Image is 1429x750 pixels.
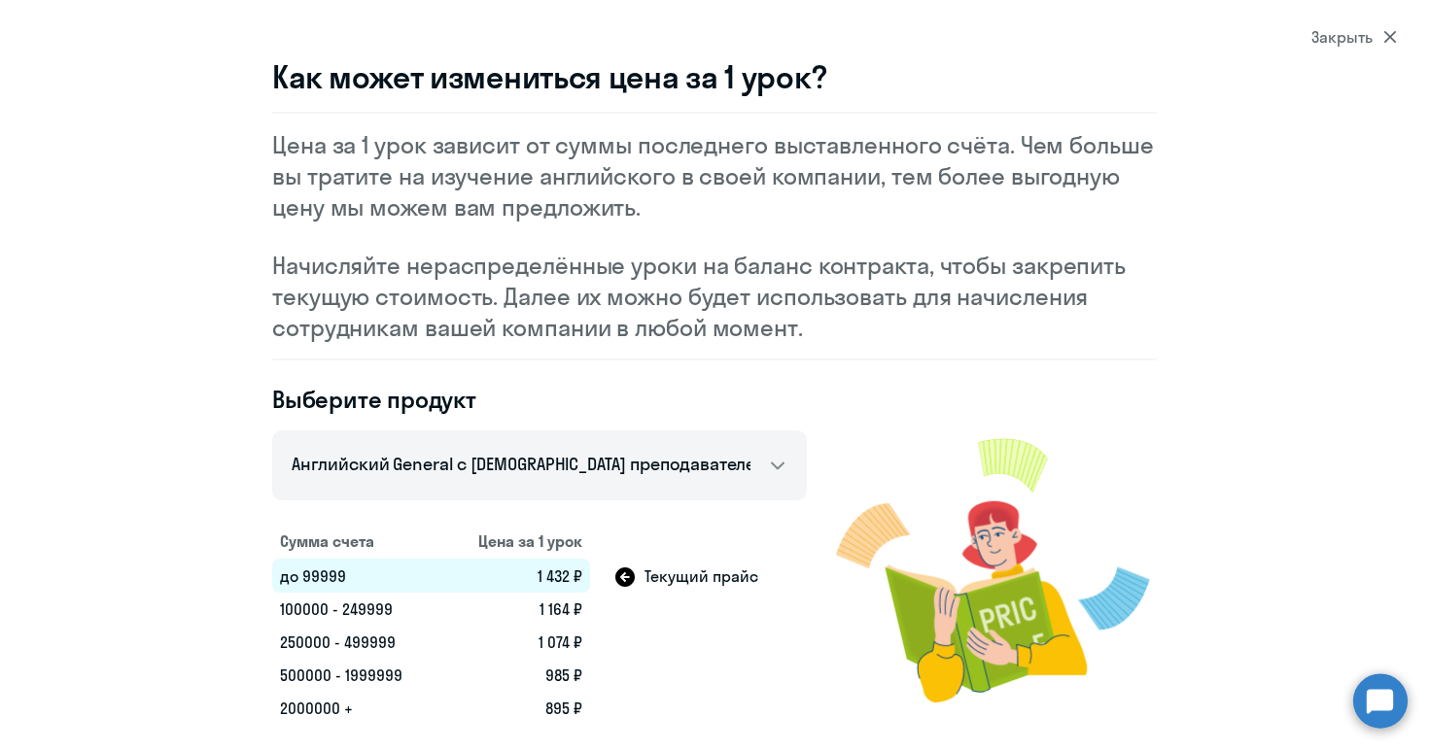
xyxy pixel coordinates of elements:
p: Цена за 1 урок зависит от суммы последнего выставленного счёта. Чем больше вы тратите на изучение... [272,129,1157,222]
th: Цена за 1 урок [442,524,590,559]
img: modal-image.png [836,415,1157,725]
td: Текущий прайс [590,559,807,593]
p: Начисляйте нераспределённые уроки на баланс контракта, чтобы закрепить текущую стоимость. Далее и... [272,250,1157,343]
td: 250000 - 499999 [272,626,442,659]
td: 895 ₽ [442,692,590,725]
td: 1 164 ₽ [442,593,590,626]
div: Закрыть [1311,25,1397,49]
h3: Как может измениться цена за 1 урок? [272,57,1157,96]
th: Сумма счета [272,524,442,559]
td: 100000 - 249999 [272,593,442,626]
td: 500000 - 1999999 [272,659,442,692]
td: до 99999 [272,559,442,593]
h4: Выберите продукт [272,384,807,415]
td: 985 ₽ [442,659,590,692]
td: 2000000 + [272,692,442,725]
td: 1 432 ₽ [442,559,590,593]
td: 1 074 ₽ [442,626,590,659]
